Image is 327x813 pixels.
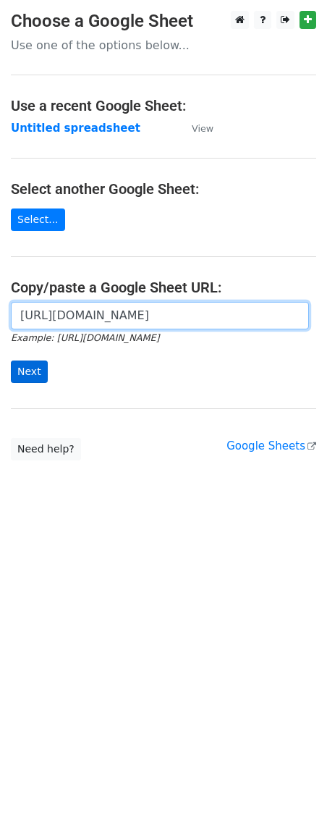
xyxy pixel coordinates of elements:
small: Example: [URL][DOMAIN_NAME] [11,332,159,343]
p: Use one of the options below... [11,38,316,53]
h4: Select another Google Sheet: [11,180,316,198]
small: View [192,123,213,134]
a: View [177,122,213,135]
a: Need help? [11,438,81,460]
a: Google Sheets [226,439,316,452]
a: Select... [11,208,65,231]
h4: Use a recent Google Sheet: [11,97,316,114]
iframe: Chat Widget [255,744,327,813]
h3: Choose a Google Sheet [11,11,316,32]
a: Untitled spreadsheet [11,122,140,135]
h4: Copy/paste a Google Sheet URL: [11,279,316,296]
input: Paste your Google Sheet URL here [11,302,309,329]
input: Next [11,361,48,383]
